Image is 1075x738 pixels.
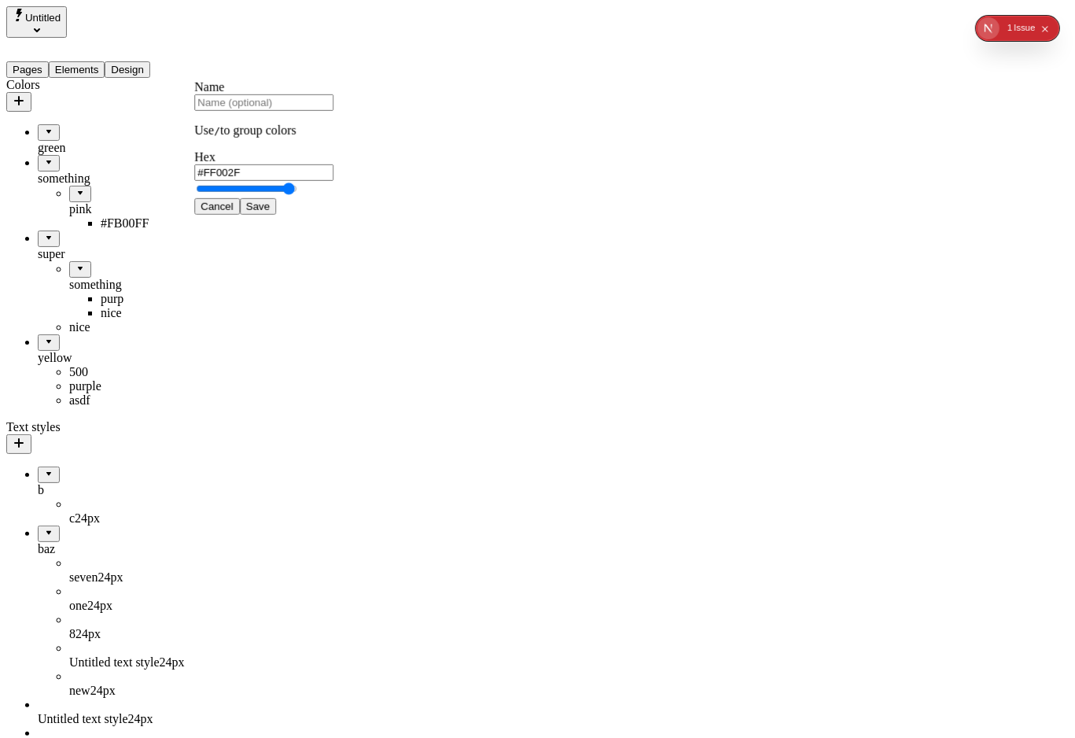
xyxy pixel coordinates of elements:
div: super [38,247,205,261]
span: 24 px [75,511,100,525]
div: Untitled text style [69,655,205,670]
div: purp [101,292,205,306]
div: something [69,278,205,292]
span: 24 px [128,712,153,725]
div: purple [69,379,205,393]
div: one [69,599,205,613]
div: #FB00FF [101,216,205,231]
p: Cookie Test Route [6,13,230,27]
div: 8 [69,627,205,641]
div: nice [69,320,205,334]
span: 24 px [75,627,101,640]
button: Pages [6,61,49,78]
code: / [214,125,220,137]
div: c [69,511,205,526]
div: yellow [38,351,205,365]
span: 24 px [98,570,123,584]
div: something [38,172,205,186]
div: Colors [6,78,205,92]
button: Design [105,61,150,78]
p: Use to group colors [194,124,333,138]
button: Cancel [194,198,240,215]
div: Untitled text style [38,712,205,726]
input: Name (optional) [194,94,333,111]
button: Elements [49,61,105,78]
button: Select site [6,6,67,38]
span: Save [246,201,270,212]
div: seven [69,570,205,585]
div: 500 [69,365,205,379]
span: Cancel [201,201,234,212]
div: b [38,483,205,497]
div: Name [194,80,333,94]
button: Save [240,198,276,215]
div: pink [69,202,205,216]
div: Text styles [6,420,205,434]
span: 24 px [160,655,185,669]
div: green [38,141,205,155]
div: Hex [194,150,333,164]
div: asdf [69,393,205,408]
span: 24 px [90,684,116,697]
div: nice [101,306,205,320]
div: baz [38,542,205,556]
div: new [69,684,205,698]
span: 24 px [87,599,112,612]
span: Untitled [25,12,61,24]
